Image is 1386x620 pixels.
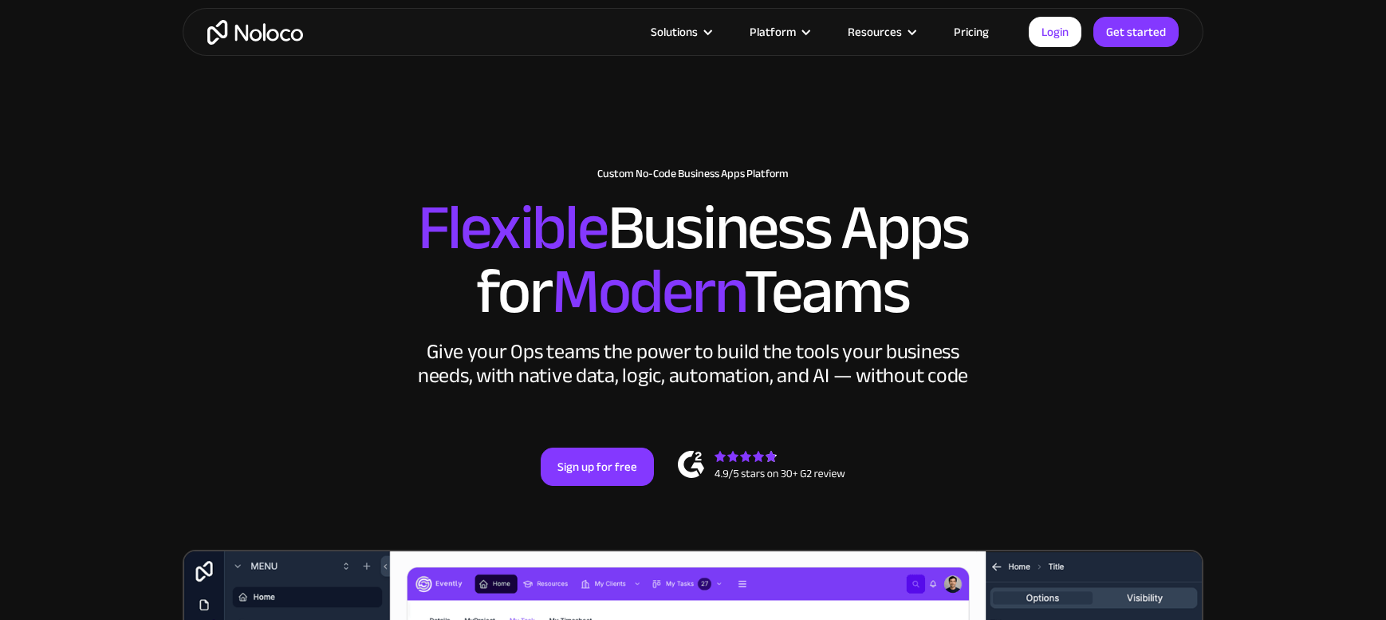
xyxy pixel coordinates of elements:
[651,22,698,42] div: Solutions
[199,196,1187,324] h2: Business Apps for Teams
[730,22,828,42] div: Platform
[848,22,902,42] div: Resources
[1029,17,1081,47] a: Login
[631,22,730,42] div: Solutions
[552,232,744,351] span: Modern
[418,168,608,287] span: Flexible
[750,22,796,42] div: Platform
[414,340,972,388] div: Give your Ops teams the power to build the tools your business needs, with native data, logic, au...
[207,20,303,45] a: home
[828,22,934,42] div: Resources
[934,22,1009,42] a: Pricing
[541,448,654,486] a: Sign up for free
[1093,17,1179,47] a: Get started
[199,168,1187,180] h1: Custom No-Code Business Apps Platform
